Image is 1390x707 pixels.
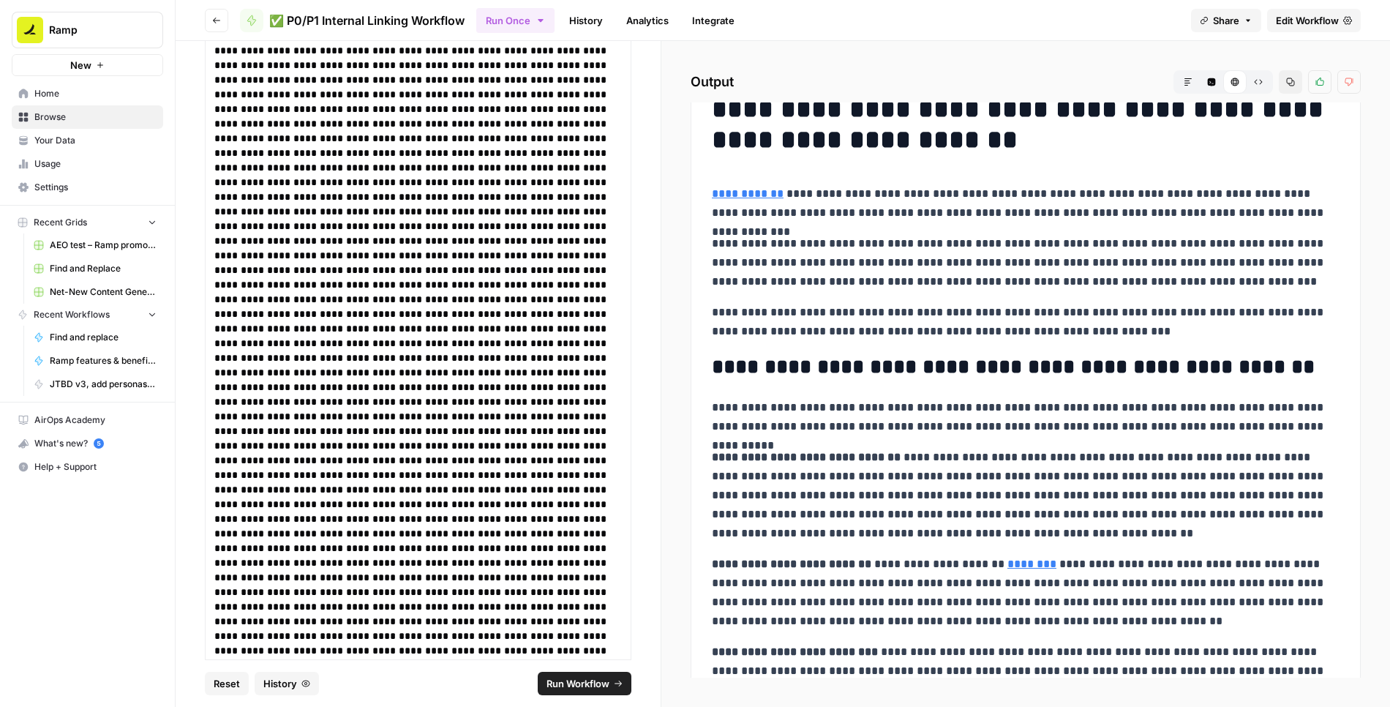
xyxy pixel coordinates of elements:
[12,408,163,432] a: AirOps Academy
[34,308,110,321] span: Recent Workflows
[12,176,163,199] a: Settings
[50,378,157,391] span: JTBD v3, add personas (wip)
[691,70,1361,94] h2: Output
[12,304,163,326] button: Recent Workflows
[50,331,157,344] span: Find and replace
[97,440,100,447] text: 5
[12,212,163,233] button: Recent Grids
[34,87,157,100] span: Home
[1276,13,1339,28] span: Edit Workflow
[17,17,43,43] img: Ramp Logo
[27,280,163,304] a: Net-New Content Generator - Grid Template
[34,111,157,124] span: Browse
[12,12,163,48] button: Workspace: Ramp
[476,8,555,33] button: Run Once
[50,354,157,367] span: Ramp features & benefits generator – Content tuning version
[12,433,162,454] div: What's new?
[50,285,157,299] span: Net-New Content Generator - Grid Template
[34,460,157,474] span: Help + Support
[12,105,163,129] a: Browse
[50,262,157,275] span: Find and Replace
[560,9,612,32] a: History
[214,676,240,691] span: Reset
[12,432,163,455] button: What's new? 5
[27,233,163,257] a: AEO test – Ramp promo content v2
[34,414,157,427] span: AirOps Academy
[12,152,163,176] a: Usage
[34,181,157,194] span: Settings
[34,157,157,171] span: Usage
[683,9,743,32] a: Integrate
[12,54,163,76] button: New
[27,373,163,396] a: JTBD v3, add personas (wip)
[12,455,163,479] button: Help + Support
[269,12,465,29] span: ✅ P0/P1 Internal Linking Workflow
[49,23,138,37] span: Ramp
[1191,9,1261,32] button: Share
[546,676,609,691] span: Run Workflow
[1213,13,1239,28] span: Share
[27,349,163,373] a: Ramp features & benefits generator – Content tuning version
[27,257,163,280] a: Find and Replace
[34,216,87,229] span: Recent Grids
[50,239,157,252] span: AEO test – Ramp promo content v2
[94,438,104,449] a: 5
[12,82,163,105] a: Home
[27,326,163,349] a: Find and replace
[617,9,677,32] a: Analytics
[538,672,631,695] button: Run Workflow
[255,672,319,695] button: History
[70,58,91,72] span: New
[12,129,163,152] a: Your Data
[1267,9,1361,32] a: Edit Workflow
[205,672,249,695] button: Reset
[263,676,297,691] span: History
[34,134,157,147] span: Your Data
[240,9,465,32] a: ✅ P0/P1 Internal Linking Workflow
